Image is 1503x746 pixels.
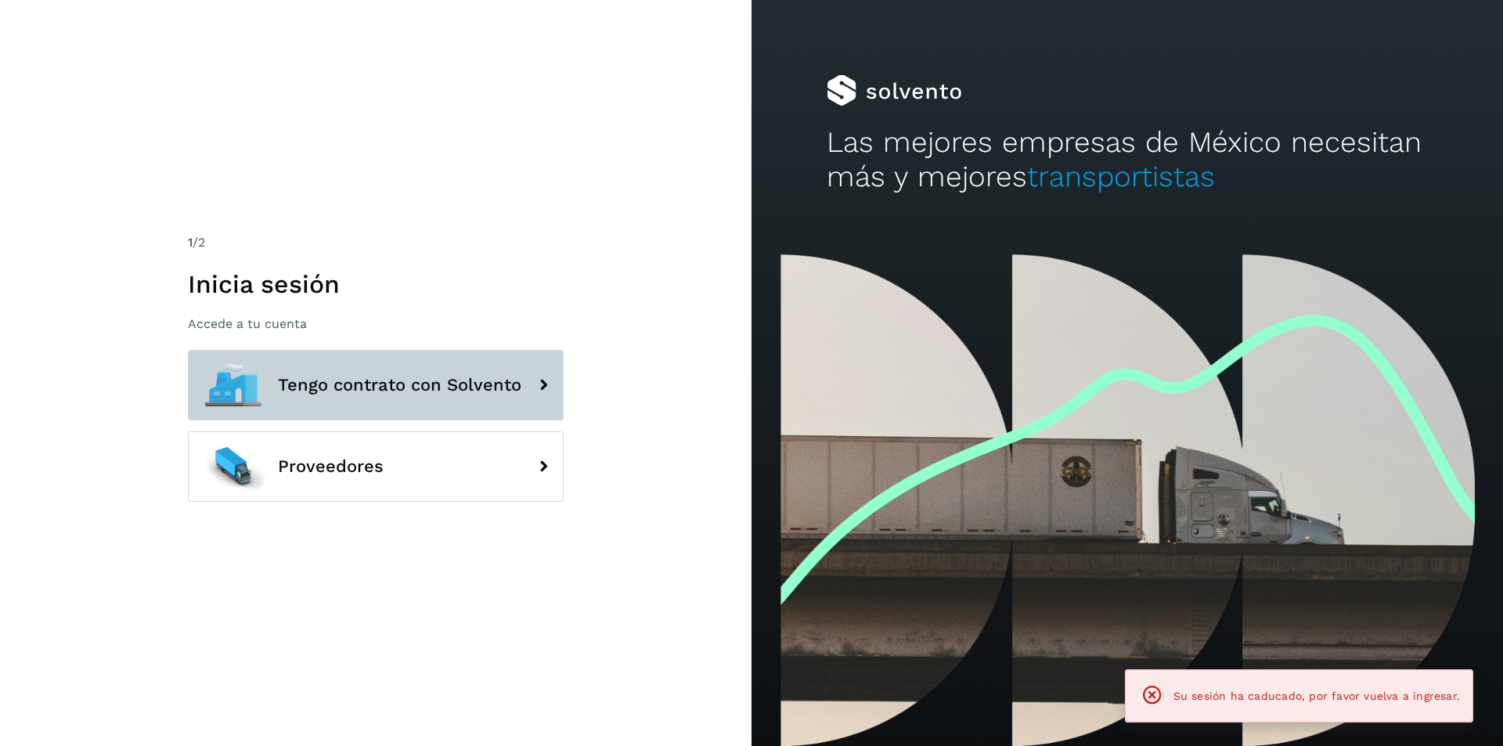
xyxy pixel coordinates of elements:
[188,350,564,420] button: Tengo contrato con Solvento
[278,376,521,395] span: Tengo contrato con Solvento
[188,233,564,252] div: /2
[188,316,564,331] p: Accede a tu cuenta
[1027,160,1215,193] span: transportistas
[278,457,384,476] span: Proveedores
[1173,690,1460,702] span: Su sesión ha caducado, por favor vuelva a ingresar.
[188,269,564,299] h1: Inicia sesión
[827,125,1428,195] h2: Las mejores empresas de México necesitan más y mejores
[188,235,193,250] span: 1
[188,431,564,502] button: Proveedores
